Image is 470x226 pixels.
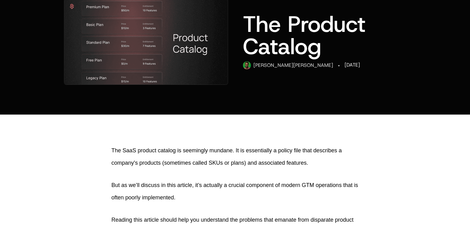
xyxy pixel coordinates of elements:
img: imagejas [243,61,251,69]
p: But as we’ll discuss in this article, it’s actually a crucial component of modern GTM operations ... [112,179,359,204]
div: · [338,61,340,70]
div: [PERSON_NAME] [PERSON_NAME] [253,62,333,69]
span: The Product Catalog [243,9,366,61]
div: [DATE] [345,61,360,69]
p: The SaaS product catalog is seemingly mundane. It is essentially a policy file that describes a c... [112,144,359,169]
